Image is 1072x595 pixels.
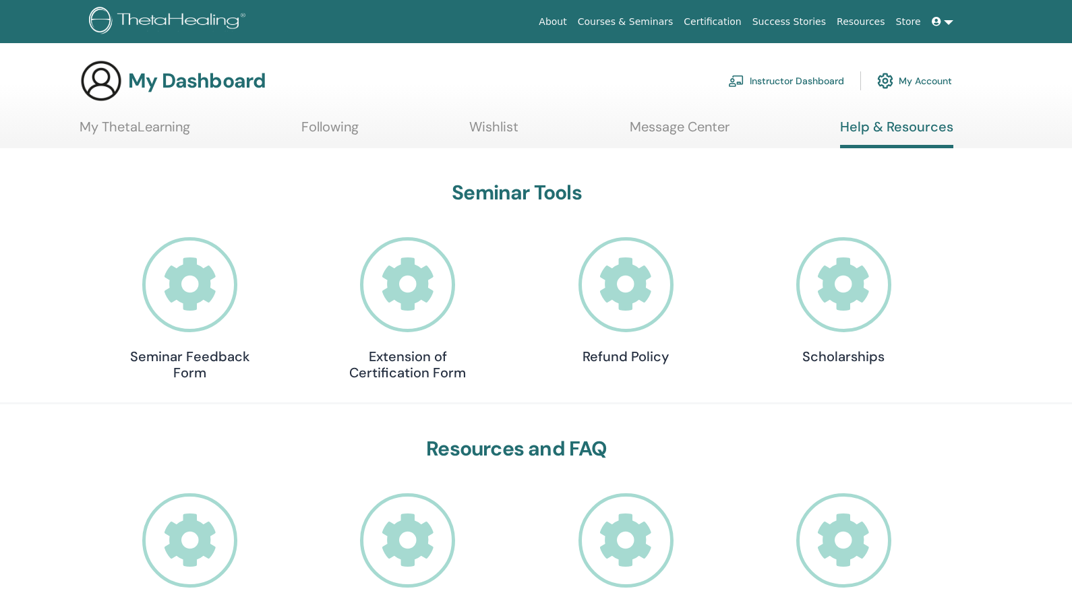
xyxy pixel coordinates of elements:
a: About [533,9,572,34]
a: Help & Resources [840,119,953,148]
a: Wishlist [469,119,518,145]
h4: Refund Policy [558,348,693,365]
a: Instructor Dashboard [728,66,844,96]
img: cog.svg [877,69,893,92]
a: Resources [831,9,891,34]
a: Success Stories [747,9,831,34]
img: generic-user-icon.jpg [80,59,123,102]
a: Refund Policy [558,237,693,365]
h3: My Dashboard [128,69,266,93]
h3: Seminar Tools [123,181,912,205]
a: Message Center [630,119,729,145]
h3: Resources and FAQ [123,437,912,461]
a: My Account [877,66,952,96]
a: Seminar Feedback Form [123,237,258,381]
img: chalkboard-teacher.svg [728,75,744,87]
a: Courses & Seminars [572,9,679,34]
h4: Seminar Feedback Form [123,348,258,381]
h4: Scholarships [776,348,911,365]
a: Following [301,119,359,145]
a: Store [891,9,926,34]
a: My ThetaLearning [80,119,190,145]
h4: Extension of Certification Form [340,348,475,381]
img: logo.png [89,7,250,37]
a: Extension of Certification Form [340,237,475,381]
a: Scholarships [776,237,911,365]
a: Certification [678,9,746,34]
